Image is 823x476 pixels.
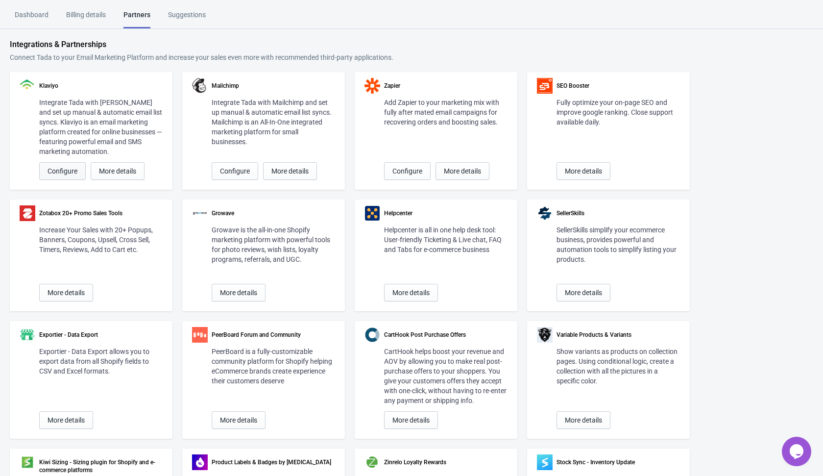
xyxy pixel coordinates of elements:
div: Mailchimp [212,82,335,90]
button: More details [39,284,93,301]
img: mailchimp.png [192,78,208,93]
span: More details [99,167,136,175]
div: Integrate Tada with Mailchimp and set up manual & automatic email list syncs. Mailchimp is an All... [212,98,335,147]
span: More details [271,167,309,175]
button: Configure [39,162,86,180]
div: Stock Sync - Inventory Update [557,458,680,466]
button: More details [557,162,610,180]
img: partner-zotabox-logo.png [20,205,35,221]
span: More details [565,289,602,297]
div: SellerSkills [557,209,680,217]
button: More details [557,411,610,429]
div: PeerBoard is a fully-customizable community platform for Shopify helping eCommerce brands create ... [212,347,335,386]
div: Connect Tada to your Email Marketing Platform and increase your sales even more with recommended ... [10,52,813,62]
div: Variable Products & Variants [557,331,680,339]
div: Add Zapier to your marketing mix with fully after mated email campaigns for recovering orders and... [384,98,508,127]
span: More details [565,416,602,424]
button: More details [436,162,489,180]
div: Helpcenter is all in one help desk tool: User-friendly Ticketing & Live chat, FAQ and Tabs for e-... [384,225,508,254]
div: SEO Booster [557,82,680,90]
div: CartHook helps boost your revenue and AOV by allowing you to make real post-purchase offers to yo... [384,347,508,405]
span: More details [392,416,430,424]
span: More details [48,289,85,297]
img: partner-helpcenter-logo.png [364,205,380,221]
img: partner-stocksync-logo.png [537,454,553,470]
div: Exportier - Data Export [39,331,163,339]
div: Suggestions [168,10,206,27]
div: SellerSkills simplify your ecommerce business, provides powerful and automation tools to simplify... [557,225,680,264]
img: partner-logo-kiwi.png [20,454,35,470]
img: partner-sellerskills-logo.png [537,205,553,221]
div: PeerBoard Forum and Community [212,331,335,339]
div: Integrations & Partnerships [10,39,813,50]
img: partner-exportier-logo.png [20,327,35,343]
button: More details [39,411,93,429]
div: Integrate Tada with [PERSON_NAME] and set up manual & automatic email list syncs. Klaviyo is an e... [39,98,163,156]
div: Zotabox 20+ Promo Sales Tools [39,209,163,217]
span: More details [392,289,430,297]
button: More details [212,411,266,429]
button: More details [384,284,438,301]
div: Show variants as products on collection pages. Using conditional logic, create a collection with ... [557,347,680,386]
img: partner-seobooster-logo.png [537,78,553,94]
div: Increase Your Sales with 20+ Popups, Banners, Coupons, Upsell, Cross Sell, Timers, Reviews, Add t... [39,225,163,254]
span: More details [565,167,602,175]
div: Kiwi Sizing - Sizing plugin for Shopify and e-commerce platforms [39,458,163,474]
span: More details [220,289,257,297]
div: CartHook Post Purchase Offers [384,331,508,339]
img: partner-zinrelo-logo.png [364,454,380,470]
img: zapier.svg [364,78,380,94]
span: Configure [48,167,77,175]
iframe: chat widget [782,437,813,466]
span: More details [220,416,257,424]
img: klaviyo.png [20,79,35,89]
div: Product Labels & Badges by [MEDICAL_DATA] [212,458,335,466]
div: Fully optimize your on-page SEO and improve google ranking. Close support available daily. [557,98,680,127]
div: Zapier [384,82,508,90]
div: Growave is the all-in-one Shopify marketing platform with powerful tools for photo reviews, wish ... [212,225,335,264]
div: Partners [123,10,150,28]
button: More details [91,162,145,180]
img: partner-growave-logo.png [192,205,208,221]
img: partner-variants-logo.png [537,327,553,343]
span: Configure [220,167,250,175]
div: Exportier - Data Export allows you to export data from all Shopify fields to CSV and Excel formats. [39,347,163,376]
span: More details [48,416,85,424]
button: More details [557,284,610,301]
span: Configure [392,167,422,175]
button: More details [384,411,438,429]
img: partner-carthook-logo.png [364,327,380,343]
div: Dashboard [15,10,48,27]
button: More details [212,284,266,301]
button: More details [263,162,317,180]
div: Klaviyo [39,82,163,90]
div: Zinrelo Loyalty Rewards [384,458,508,466]
img: partner-productlabel-logo.png [192,454,208,470]
img: partner-peerboard-logo.png [192,327,208,343]
button: Configure [384,162,431,180]
div: Growave [212,209,335,217]
div: Helpcenter [384,209,508,217]
div: Billing details [66,10,106,27]
button: Configure [212,162,258,180]
span: More details [444,167,481,175]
